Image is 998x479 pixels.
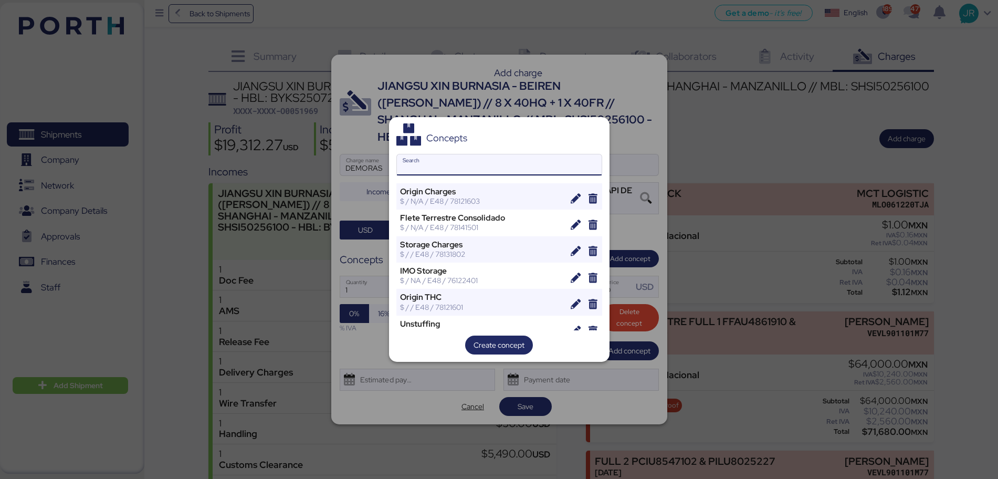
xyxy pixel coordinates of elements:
div: $ / NA / E48 / 76122401 [400,276,563,285]
span: Create concept [474,339,524,351]
div: Origin THC [400,293,563,302]
div: Concepts [426,133,467,143]
div: $ / / E48 / 78131802 [400,249,563,259]
div: Origin Charges [400,187,563,196]
div: $ / / E48 / 78121601 [400,303,563,312]
div: $ / N/A / E48 / 78121603 [400,196,563,206]
div: Unstuffing [400,319,563,329]
div: Flete Terrestre Consolidado [400,213,563,223]
div: IMO Storage [400,266,563,276]
button: Create concept [465,336,533,355]
input: Search [397,154,602,175]
div: $ / N/A / E48 / 78141501 [400,223,563,232]
div: Storage Charges [400,240,563,249]
div: $ / T/CBM / E48 / 78131802 [400,329,563,338]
